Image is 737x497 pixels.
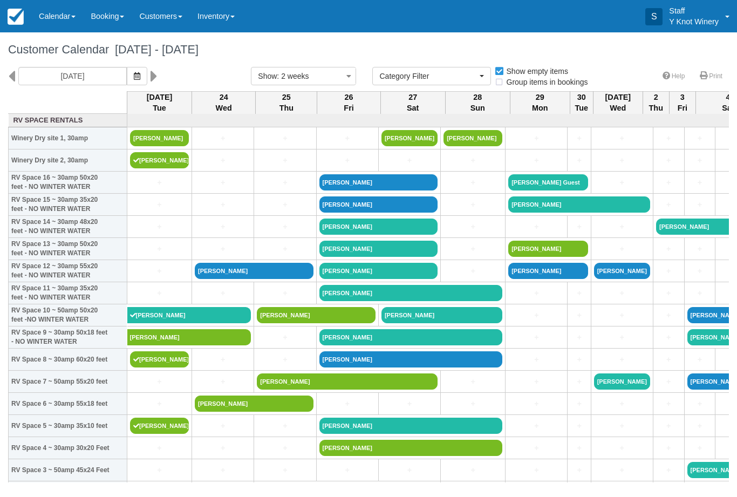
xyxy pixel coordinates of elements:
[443,199,502,210] a: +
[381,130,438,146] a: [PERSON_NAME]
[656,376,681,387] a: +
[257,354,313,365] a: +
[687,155,713,166] a: +
[319,241,438,257] a: [PERSON_NAME]
[195,465,251,476] a: +
[570,221,588,233] a: +
[445,91,510,114] th: 28 Sun
[319,174,438,190] a: [PERSON_NAME]
[508,332,564,343] a: +
[256,91,317,114] th: 25 Thu
[257,420,313,432] a: +
[317,91,380,114] th: 26 Fri
[9,459,127,481] th: RV Space 3 ~ 50amp 45x24 Feet
[656,398,681,410] a: +
[508,420,564,432] a: +
[508,398,564,410] a: +
[257,243,313,255] a: +
[656,265,681,277] a: +
[656,177,681,188] a: +
[656,354,681,365] a: +
[257,199,313,210] a: +
[594,420,650,432] a: +
[443,376,502,387] a: +
[570,332,588,343] a: +
[594,398,650,410] a: +
[319,133,376,144] a: +
[494,63,575,79] label: Show empty items
[9,149,127,172] th: Winery Dry site 2, 30amp
[195,396,313,412] a: [PERSON_NAME]
[645,8,663,25] div: S
[130,351,189,367] a: [PERSON_NAME]
[508,354,564,365] a: +
[656,332,681,343] a: +
[508,442,564,454] a: +
[9,216,127,238] th: RV Space 14 ~ 30amp 48x20 feet - NO WINTER WATER
[594,133,650,144] a: +
[508,376,564,387] a: +
[570,91,593,114] th: 30 Tue
[9,437,127,459] th: RV Space 4 ~ 30amp 30x20 Feet
[277,72,309,80] span: : 2 weeks
[319,329,503,345] a: [PERSON_NAME]
[656,465,681,476] a: +
[130,442,189,454] a: +
[9,393,127,415] th: RV Space 6 ~ 30amp 55x18 feet
[443,155,502,166] a: +
[257,442,313,454] a: +
[687,199,713,210] a: +
[372,67,491,85] button: Category Filter
[687,442,713,454] a: +
[257,465,313,476] a: +
[319,285,503,301] a: [PERSON_NAME]
[443,398,502,410] a: +
[192,91,256,114] th: 24 Wed
[494,74,595,90] label: Group items in bookings
[109,43,199,56] span: [DATE] - [DATE]
[130,243,189,255] a: +
[319,465,376,476] a: +
[508,133,564,144] a: +
[195,376,251,387] a: +
[594,221,650,233] a: +
[669,91,695,114] th: 3 Fri
[508,263,588,279] a: [PERSON_NAME]
[130,465,189,476] a: +
[9,194,127,216] th: RV Space 15 ~ 30amp 35x20 feet - NO WINTER WATER
[594,373,650,390] a: [PERSON_NAME]
[257,133,313,144] a: +
[8,43,729,56] h1: Customer Calendar
[508,221,564,233] a: +
[594,243,650,255] a: +
[508,310,564,321] a: +
[195,442,251,454] a: +
[510,91,570,114] th: 29 Mon
[443,177,502,188] a: +
[195,177,251,188] a: +
[443,243,502,255] a: +
[656,420,681,432] a: +
[594,442,650,454] a: +
[127,91,192,114] th: [DATE] Tue
[594,177,650,188] a: +
[130,265,189,277] a: +
[508,196,650,213] a: [PERSON_NAME]
[130,199,189,210] a: +
[687,177,713,188] a: +
[687,420,713,432] a: +
[9,349,127,371] th: RV Space 8 ~ 30amp 60x20 feet
[195,420,251,432] a: +
[257,373,438,390] a: [PERSON_NAME]
[443,265,502,277] a: +
[9,371,127,393] th: RV Space 7 ~ 50amp 55x20 feet
[381,465,438,476] a: +
[381,307,502,323] a: [PERSON_NAME]
[195,133,251,144] a: +
[656,310,681,321] a: +
[380,91,445,114] th: 27 Sat
[195,263,313,279] a: [PERSON_NAME]
[130,221,189,233] a: +
[319,351,503,367] a: [PERSON_NAME]
[494,67,577,74] span: Show empty items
